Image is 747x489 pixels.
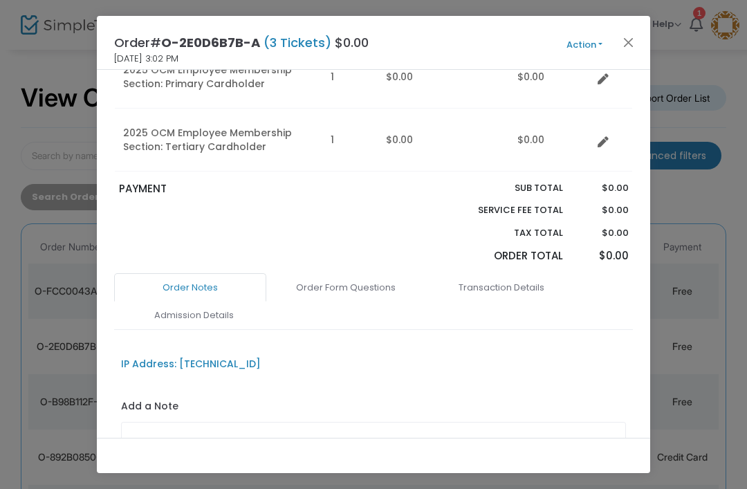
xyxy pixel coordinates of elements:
p: Tax Total [445,226,563,240]
button: Action [543,37,626,53]
a: Admission Details [118,301,270,330]
td: $0.00 [509,46,592,109]
p: $0.00 [576,248,628,264]
a: Order Form Questions [270,273,422,302]
p: $0.00 [576,203,628,217]
p: $0.00 [576,226,628,240]
a: Transaction Details [425,273,578,302]
div: IP Address: [TECHNICAL_ID] [121,357,261,371]
p: Order Total [445,248,563,264]
span: (3 Tickets) [260,34,335,51]
td: 2025 OCM Employee Membership Section: Tertiary Cardholder [115,109,322,172]
span: [DATE] 3:02 PM [114,52,178,66]
p: Service Fee Total [445,203,563,217]
td: 2025 OCM Employee Membership Section: Primary Cardholder [115,46,322,109]
td: $0.00 [509,109,592,172]
h4: Order# $0.00 [114,33,369,52]
span: O-2E0D6B7B-A [161,34,260,51]
td: $0.00 [378,109,509,172]
td: 1 [322,109,378,172]
p: Sub total [445,181,563,195]
td: 1 [322,46,378,109]
p: $0.00 [576,181,628,195]
label: Add a Note [121,399,178,417]
button: Close [620,33,638,51]
a: Order Notes [114,273,266,302]
p: PAYMENT [119,181,367,197]
td: $0.00 [378,46,509,109]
